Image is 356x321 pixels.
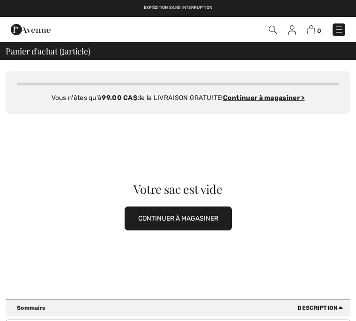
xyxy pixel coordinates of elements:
[6,47,90,55] span: Panier d'achat ( article)
[11,20,51,39] img: 1ère Avenue
[11,25,51,33] a: 1ère Avenue
[223,94,305,102] a: Continuer à magasiner >
[307,25,321,35] a: 0
[125,206,232,230] button: CONTINUER À MAGASINER
[334,25,344,34] img: Menu
[144,5,212,10] a: Expédition sans interruption
[23,183,333,195] div: Votre sac est vide
[317,27,321,34] span: 0
[17,304,347,312] div: Sommaire
[17,93,339,103] div: Vous n'êtes qu'à de la LIVRAISON GRATUITE!
[288,25,296,35] img: Mes infos
[61,45,65,56] span: 1
[307,25,315,34] img: Panier d'achat
[297,304,347,312] span: Description
[269,26,277,34] img: Recherche
[102,94,137,102] strong: 99.00 CA$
